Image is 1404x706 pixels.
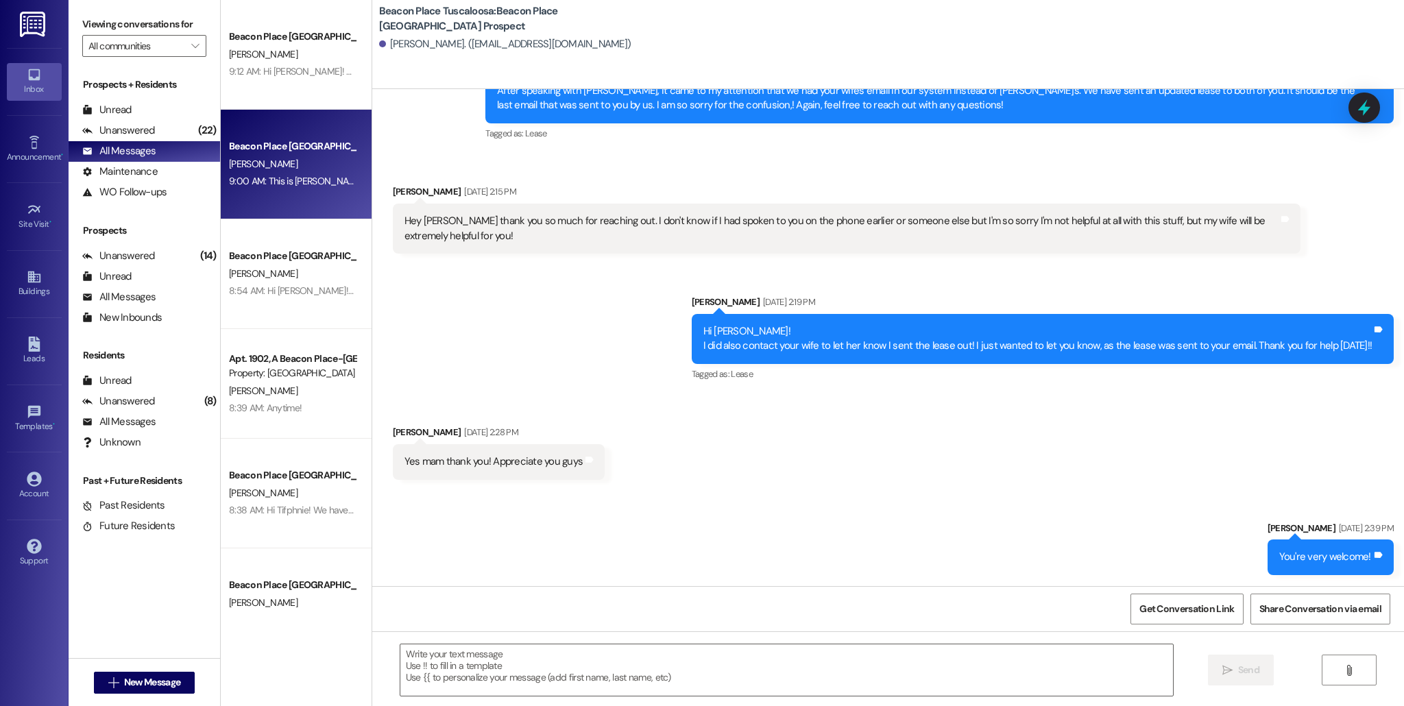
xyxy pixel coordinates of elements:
div: All Messages [82,144,156,158]
div: Unanswered [82,394,155,409]
i:  [191,40,199,51]
span: [PERSON_NAME] [229,385,298,397]
span: • [53,419,55,429]
button: Share Conversation via email [1250,594,1390,624]
button: New Message [94,672,195,694]
div: Past + Future Residents [69,474,220,488]
label: Viewing conversations for [82,14,206,35]
span: • [61,150,63,160]
input: All communities [88,35,184,57]
a: Support [7,535,62,572]
div: (8) [201,391,220,412]
div: Hey [PERSON_NAME] thank you so much for reaching out. I don't know if I had spoken to you on the ... [404,214,1279,243]
div: Prospects [69,223,220,238]
div: New Inbounds [82,311,162,325]
div: Beacon Place [GEOGRAPHIC_DATA] Prospect [229,249,356,263]
div: Unread [82,103,132,117]
span: [PERSON_NAME] [229,158,298,170]
i:  [108,677,119,688]
div: Tagged as: [485,123,1394,143]
div: Past Residents [82,498,165,513]
div: Apt. 1902, A Beacon Place-[GEOGRAPHIC_DATA] [229,352,356,366]
div: Unanswered [82,249,155,263]
i:  [1344,665,1354,676]
i:  [1222,665,1233,676]
div: [PERSON_NAME] [692,295,1394,314]
div: Unread [82,374,132,388]
div: Beacon Place [GEOGRAPHIC_DATA] Prospect [229,29,356,44]
div: [PERSON_NAME] [393,425,605,444]
div: Yes mam thank you! Appreciate you guys [404,454,583,469]
div: (22) [195,120,220,141]
span: Lease [731,368,753,380]
span: Lease [525,127,547,139]
div: WO Follow-ups [82,185,167,199]
div: (14) [197,245,220,267]
div: [PERSON_NAME] [393,184,1301,204]
span: Get Conversation Link [1139,602,1234,616]
div: [PERSON_NAME] [1268,521,1394,540]
div: 8:39 AM: Anytime! [229,402,302,414]
span: New Message [124,675,180,690]
span: Send [1238,663,1259,677]
div: Beacon Place [GEOGRAPHIC_DATA] Prospect [229,468,356,483]
a: Site Visit • [7,198,62,235]
button: Get Conversation Link [1130,594,1243,624]
div: Hi [PERSON_NAME]! I did also contact your wife to let her know I sent the lease out! I just wante... [703,324,1372,354]
div: [DATE] 2:28 PM [461,425,518,439]
a: Account [7,467,62,504]
div: [PERSON_NAME]. ([EMAIL_ADDRESS][DOMAIN_NAME]) [379,37,631,51]
div: Property: [GEOGRAPHIC_DATA] [GEOGRAPHIC_DATA] [229,366,356,380]
div: [DATE] 2:39 PM [1335,521,1394,535]
div: Unknown [82,435,141,450]
span: Share Conversation via email [1259,602,1381,616]
div: [DATE] 2:15 PM [461,184,516,199]
button: Send [1208,655,1274,685]
span: [PERSON_NAME] [229,267,298,280]
span: • [49,217,51,227]
div: You're very welcome! [1279,550,1371,564]
div: Beacon Place [GEOGRAPHIC_DATA] Prospect [229,139,356,154]
img: ResiDesk Logo [20,12,48,37]
span: [PERSON_NAME] [229,487,298,499]
div: All Messages [82,415,156,429]
a: Inbox [7,63,62,100]
div: Unread [82,269,132,284]
div: Maintenance [82,165,158,179]
a: Buildings [7,265,62,302]
div: Beacon Place [GEOGRAPHIC_DATA] Prospect [229,578,356,592]
span: [PERSON_NAME] [229,48,298,60]
div: Future Residents [82,519,175,533]
div: Residents [69,348,220,363]
span: [PERSON_NAME] [229,596,298,609]
div: Hi [PERSON_NAME]! After speaking with [PERSON_NAME], it came to my attention that we had your wif... [497,69,1372,113]
div: [DATE] 2:19 PM [760,295,815,309]
div: 8:38 AM: Hi Tifphnie! We have several units available. Are you looking for a 1 or 2 bedroom? [229,504,587,516]
div: Prospects + Residents [69,77,220,92]
a: Templates • [7,400,62,437]
div: Tagged as: [692,364,1394,384]
a: Leads [7,332,62,369]
b: Beacon Place Tuscaloosa: Beacon Place [GEOGRAPHIC_DATA] Prospect [379,4,653,34]
div: Unanswered [82,123,155,138]
div: All Messages [82,290,156,304]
